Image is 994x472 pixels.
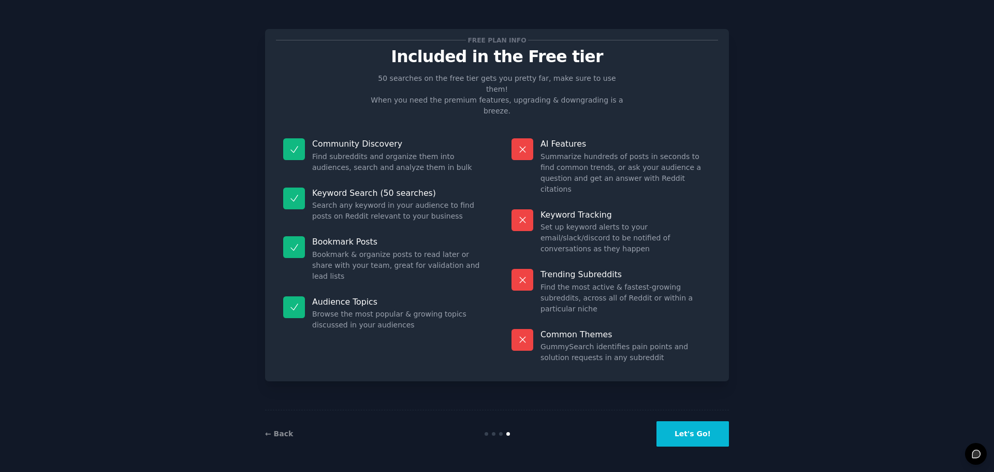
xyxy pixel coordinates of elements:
p: Community Discovery [312,138,483,149]
dd: Summarize hundreds of posts in seconds to find common trends, or ask your audience a question and... [540,151,711,195]
dd: Find subreddits and organize them into audiences, search and analyze them in bulk [312,151,483,173]
dd: Set up keyword alerts to your email/slack/discord to be notified of conversations as they happen [540,222,711,254]
p: Keyword Tracking [540,209,711,220]
button: Let's Go! [656,421,729,447]
p: Keyword Search (50 searches) [312,188,483,198]
dd: Browse the most popular & growing topics discussed in your audiences [312,309,483,331]
dd: Search any keyword in your audience to find posts on Reddit relevant to your business [312,200,483,222]
a: ← Back [265,430,293,438]
dd: Find the most active & fastest-growing subreddits, across all of Reddit or within a particular niche [540,282,711,314]
p: Audience Topics [312,296,483,307]
p: Common Themes [540,329,711,340]
dd: Bookmark & organize posts to read later or share with your team, great for validation and lead lists [312,249,483,282]
dd: GummySearch identifies pain points and solution requests in any subreddit [540,341,711,363]
span: Free plan info [466,35,528,46]
p: 50 searches on the free tier gets you pretty far, make sure to use them! When you need the premiu... [367,73,627,117]
p: Included in the Free tier [276,48,718,66]
p: AI Features [540,138,711,149]
p: Bookmark Posts [312,236,483,247]
p: Trending Subreddits [540,269,711,280]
